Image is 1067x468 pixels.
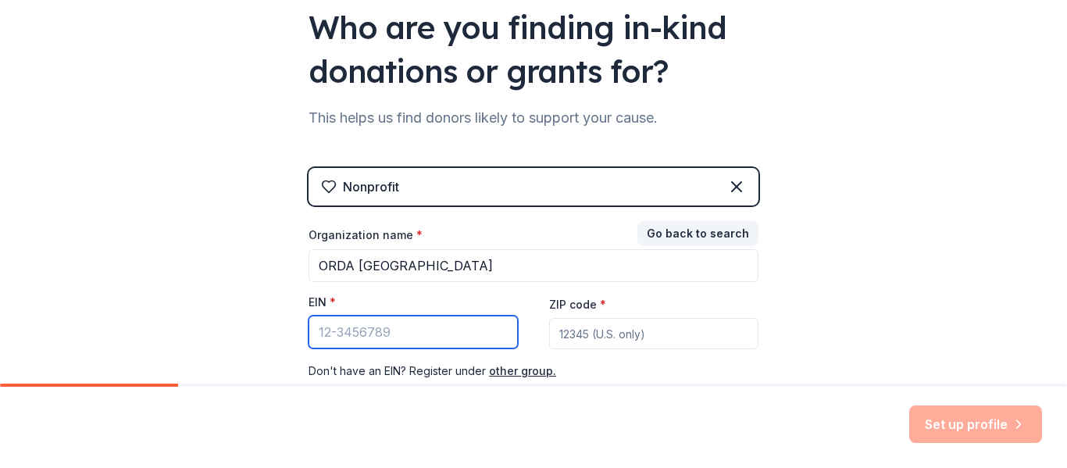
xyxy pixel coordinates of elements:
div: Don ' t have an EIN? Register under [309,362,758,380]
div: Who are you finding in-kind donations or grants for? [309,5,758,93]
label: ZIP code [549,297,606,313]
button: Go back to search [637,221,758,246]
input: 12345 (U.S. only) [549,318,758,349]
input: 12-3456789 [309,316,518,348]
button: other group. [489,362,556,380]
div: Nonprofit [343,177,399,196]
div: This helps us find donors likely to support your cause. [309,105,758,130]
label: EIN [309,295,336,310]
label: Organization name [309,227,423,243]
input: American Red Cross [309,249,758,282]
